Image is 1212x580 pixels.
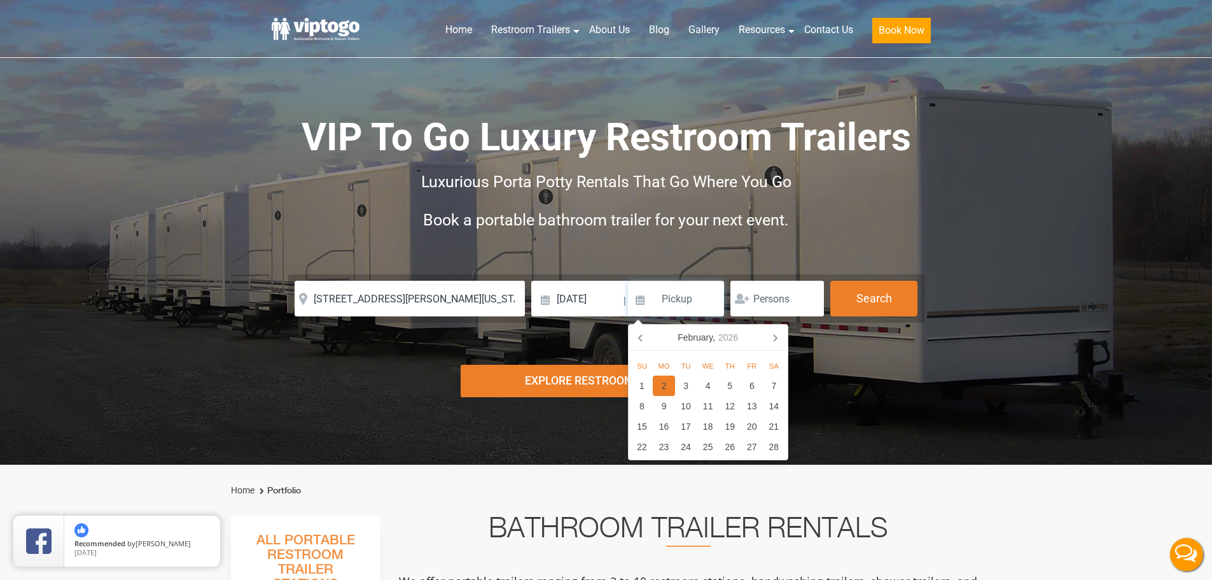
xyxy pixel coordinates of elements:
div: Tu [675,358,697,374]
div: 27 [741,437,763,457]
div: 16 [653,416,675,437]
a: Restroom Trailers [482,16,580,44]
div: 24 [675,437,697,457]
span: [DATE] [74,548,97,557]
div: 22 [631,437,653,457]
span: Book a portable bathroom trailer for your next event. [423,211,789,229]
input: Where do you need your restroom? [295,281,525,316]
a: Gallery [679,16,729,44]
div: 14 [763,396,785,416]
span: Luxurious Porta Potty Rentals That Go Where You Go [421,173,791,191]
span: VIP To Go Luxury Restroom Trailers [302,115,911,160]
a: Book Now [863,16,940,51]
div: 11 [697,396,719,416]
div: 21 [763,416,785,437]
h2: Bathroom Trailer Rentals [398,516,979,547]
a: About Us [580,16,639,44]
a: Resources [729,16,795,44]
li: Portfolio [256,483,301,499]
div: Mo [653,358,675,374]
span: [PERSON_NAME] [136,539,191,548]
div: 10 [675,396,697,416]
img: Review Rating [26,528,52,554]
div: 19 [719,416,741,437]
div: 28 [763,437,785,457]
a: Home [436,16,482,44]
i: 2026 [718,330,738,345]
div: 17 [675,416,697,437]
div: Su [631,358,653,374]
button: Book Now [872,18,931,43]
span: Recommended [74,539,125,548]
div: February, [672,327,743,348]
img: thumbs up icon [74,523,88,537]
div: 12 [719,396,741,416]
div: 15 [631,416,653,437]
span: by [74,540,210,549]
div: Sa [763,358,785,374]
div: Fr [741,358,763,374]
div: 20 [741,416,763,437]
div: 23 [653,437,675,457]
div: 26 [719,437,741,457]
a: Contact Us [795,16,863,44]
button: Search [830,281,917,316]
div: 3 [675,376,697,396]
div: 13 [741,396,763,416]
div: 5 [719,376,741,396]
div: We [697,358,719,374]
span: | [623,281,626,322]
input: Delivery [531,281,622,316]
a: Blog [639,16,679,44]
button: Live Chat [1161,529,1212,580]
div: 9 [653,396,675,416]
div: 2 [653,376,675,396]
div: 25 [697,437,719,457]
a: Home [231,485,254,495]
div: 4 [697,376,719,396]
input: Pickup [628,281,725,316]
div: 7 [763,376,785,396]
div: 8 [631,396,653,416]
div: 6 [741,376,763,396]
div: 1 [631,376,653,396]
div: 18 [697,416,719,437]
div: Th [719,358,741,374]
input: Persons [730,281,824,316]
div: Explore Restroom Trailers [461,365,751,397]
